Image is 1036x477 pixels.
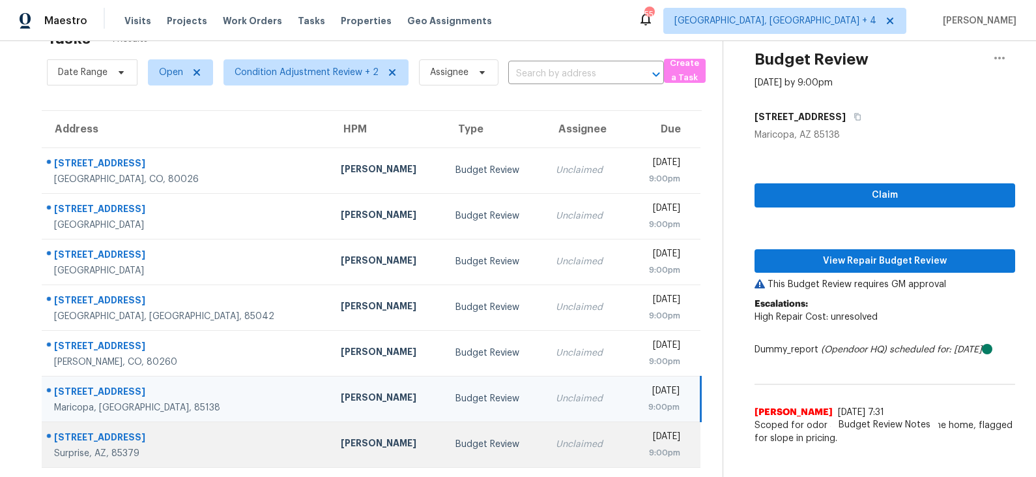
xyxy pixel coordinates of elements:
th: Assignee [545,111,626,147]
p: This Budget Review requires GM approval [755,278,1015,291]
div: 9:00pm [637,218,681,231]
span: [PERSON_NAME] [938,14,1016,27]
span: [PERSON_NAME] [755,406,833,419]
span: Date Range [58,66,108,79]
div: [PERSON_NAME] [341,437,435,453]
span: Tasks [298,16,325,25]
h2: Budget Review [755,53,869,66]
span: [GEOGRAPHIC_DATA], [GEOGRAPHIC_DATA] + 4 [674,14,876,27]
div: 9:00pm [637,355,681,368]
div: [DATE] [637,293,681,309]
span: View Repair Budget Review [765,253,1005,269]
th: Due [626,111,701,147]
div: [PERSON_NAME] [341,391,435,407]
i: (Opendoor HQ) [821,345,887,354]
span: Condition Adjustment Review + 2 [235,66,379,79]
div: [STREET_ADDRESS] [54,385,320,401]
div: Unclaimed [556,392,616,405]
button: View Repair Budget Review [755,249,1015,273]
div: Unclaimed [556,255,616,268]
div: [PERSON_NAME] [341,300,435,316]
div: Budget Review [455,346,535,360]
div: Unclaimed [556,301,616,314]
div: Budget Review [455,438,535,451]
div: [STREET_ADDRESS] [54,202,320,219]
div: [GEOGRAPHIC_DATA] [54,219,320,232]
button: Claim [755,183,1015,208]
span: Visits [124,14,151,27]
div: [PERSON_NAME] [341,208,435,224]
div: Budget Review [455,392,535,405]
div: Budget Review [455,301,535,314]
div: 9:00pm [637,264,681,277]
th: HPM [330,111,445,147]
div: Maricopa, [GEOGRAPHIC_DATA], 85138 [54,401,320,414]
div: Maricopa, AZ 85138 [755,129,1015,142]
div: 9:00pm [637,309,681,322]
div: [PERSON_NAME] [341,254,435,270]
span: Claim [765,187,1005,204]
div: Unclaimed [556,209,616,223]
div: [PERSON_NAME] [341,345,435,362]
th: Address [42,111,330,147]
span: Geo Assignments [407,14,492,27]
div: 9:00pm [637,401,680,414]
h5: [STREET_ADDRESS] [755,110,846,123]
div: [STREET_ADDRESS] [54,339,320,356]
div: [PERSON_NAME], CO, 80260 [54,356,320,369]
span: Properties [341,14,392,27]
span: Assignee [430,66,468,79]
div: 55 [644,8,654,21]
div: Dummy_report [755,343,1015,356]
div: [DATE] by 9:00pm [755,76,833,89]
button: Open [647,65,665,84]
div: Unclaimed [556,164,616,177]
input: Search by address [508,64,627,84]
span: High Repair Cost: unresolved [755,313,878,322]
i: scheduled for: [DATE] [889,345,982,354]
span: Create a Task [670,56,699,86]
div: [STREET_ADDRESS] [54,248,320,264]
span: Projects [167,14,207,27]
div: [PERSON_NAME] [341,162,435,179]
div: Budget Review [455,255,535,268]
div: [GEOGRAPHIC_DATA], [GEOGRAPHIC_DATA], 85042 [54,310,320,323]
div: [DATE] [637,247,681,264]
button: Create a Task [664,59,706,83]
span: Maestro [44,14,87,27]
span: [DATE] 7:31 [838,408,884,417]
div: Budget Review [455,164,535,177]
div: Unclaimed [556,438,616,451]
div: [GEOGRAPHIC_DATA] [54,264,320,277]
button: Copy Address [846,105,863,129]
span: Open [159,66,183,79]
div: [STREET_ADDRESS] [54,294,320,310]
div: [DATE] [637,384,680,401]
th: Type [445,111,545,147]
div: [GEOGRAPHIC_DATA], CO, 80026 [54,173,320,186]
div: Surprise, AZ, 85379 [54,447,320,460]
div: [DATE] [637,430,681,446]
span: Budget Review Notes [831,418,938,431]
h2: Tasks [47,32,91,45]
div: Budget Review [455,209,535,223]
div: 9:00pm [637,172,681,185]
div: [DATE] [637,202,681,218]
div: 9:00pm [637,446,681,459]
span: Work Orders [223,14,282,27]
div: [STREET_ADDRESS] [54,431,320,447]
div: [STREET_ADDRESS] [54,157,320,173]
b: Escalations: [755,300,808,309]
span: Scoped for odor and to other repairs of the home, flagged for slope in pricing. [755,419,1015,445]
div: Unclaimed [556,346,616,360]
div: [DATE] [637,339,681,355]
div: [DATE] [637,156,681,172]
